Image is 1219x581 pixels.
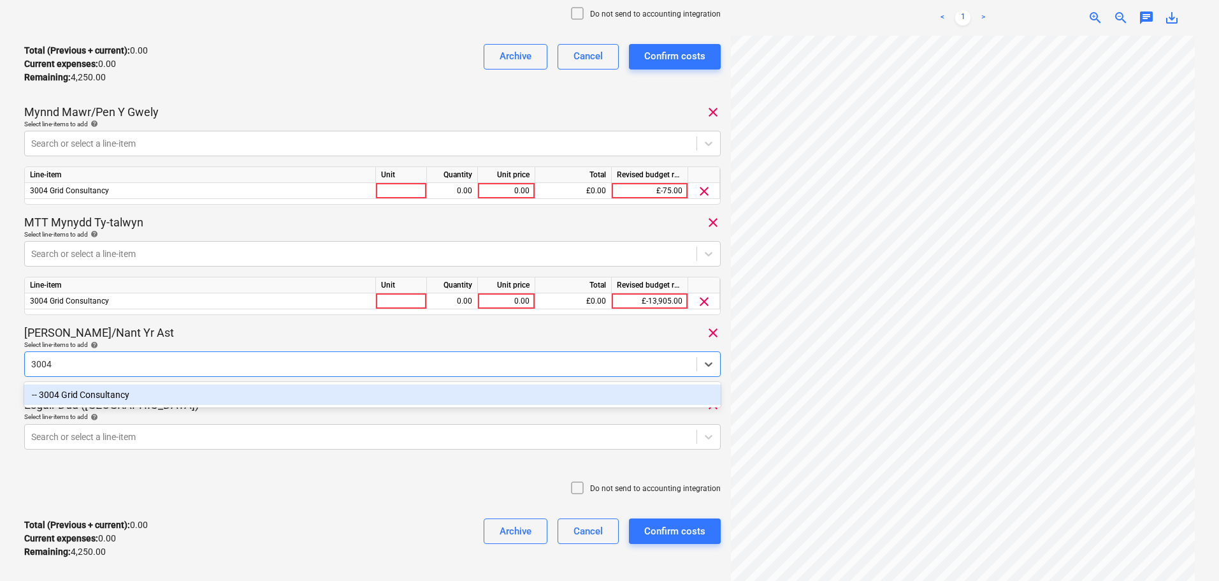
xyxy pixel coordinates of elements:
[478,167,535,183] div: Unit price
[25,167,376,183] div: Line-item
[558,44,619,70] button: Cancel
[432,293,472,309] div: 0.00
[88,230,98,238] span: help
[88,341,98,349] span: help
[24,547,71,557] strong: Remaining :
[1155,520,1219,581] iframe: Chat Widget
[1088,10,1103,26] span: zoom_in
[24,325,174,341] p: [PERSON_NAME]/Nant Yr Ast
[705,325,721,341] span: clear
[24,520,130,530] strong: Total (Previous + current) :
[1139,10,1154,26] span: chat
[1113,10,1129,26] span: zoom_out
[535,277,612,293] div: Total
[696,294,712,309] span: clear
[644,48,705,64] div: Confirm costs
[500,523,531,540] div: Archive
[24,385,721,405] div: -- 3004 Grid Consultancy
[976,10,991,26] a: Next page
[376,277,427,293] div: Unit
[24,59,98,69] strong: Current expenses :
[935,10,950,26] a: Previous page
[24,413,721,421] div: Select line-items to add
[24,120,721,128] div: Select line-items to add
[432,183,472,199] div: 0.00
[612,277,688,293] div: Revised budget remaining
[644,523,705,540] div: Confirm costs
[535,293,612,309] div: £0.00
[535,167,612,183] div: Total
[590,483,721,494] p: Do not send to accounting integration
[376,167,427,183] div: Unit
[24,532,116,545] p: 0.00
[24,71,106,84] p: 4,250.00
[535,183,612,199] div: £0.00
[705,215,721,230] span: clear
[573,48,603,64] div: Cancel
[483,183,530,199] div: 0.00
[88,413,98,421] span: help
[1164,10,1179,26] span: save_alt
[573,523,603,540] div: Cancel
[590,9,721,20] p: Do not send to accounting integration
[24,72,71,82] strong: Remaining :
[629,44,721,70] button: Confirm costs
[558,518,619,544] button: Cancel
[30,297,109,305] span: 3004 Grid Consultancy
[696,184,712,199] span: clear
[705,105,721,120] span: clear
[484,44,547,70] button: Archive
[24,518,148,532] p: 0.00
[24,533,98,543] strong: Current expenses :
[483,293,530,309] div: 0.00
[484,518,547,544] button: Archive
[24,230,721,239] div: Select line-items to add
[24,57,116,71] p: 0.00
[427,167,478,183] div: Quantity
[24,105,159,120] p: Mynnd Mawr/Pen Y Gwely
[30,186,109,195] span: 3004 Grid Consultancy
[24,44,148,57] p: 0.00
[612,167,688,183] div: Revised budget remaining
[24,341,721,349] div: Select line-items to add
[24,545,106,559] p: 4,250.00
[612,293,688,309] div: £-13,905.00
[427,277,478,293] div: Quantity
[629,518,721,544] button: Confirm costs
[955,10,970,26] a: Page 1 is your current page
[24,45,130,55] strong: Total (Previous + current) :
[478,277,535,293] div: Unit price
[24,215,143,230] p: MTT Mynydd Ty-talwyn
[500,48,531,64] div: Archive
[88,120,98,128] span: help
[612,183,688,199] div: £-75.00
[25,277,376,293] div: Line-item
